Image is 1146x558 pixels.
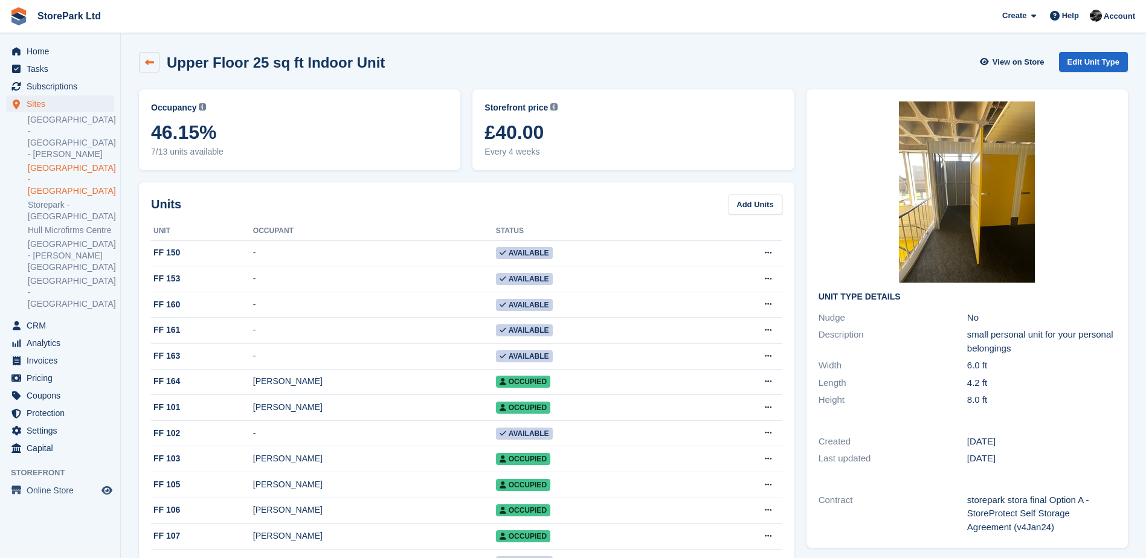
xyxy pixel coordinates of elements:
[6,387,114,404] a: menu
[967,493,1116,534] div: storepark stora final Option A - StoreProtect Self Storage Agreement (v4Jan24)
[1104,10,1135,22] span: Account
[6,370,114,386] a: menu
[819,328,967,355] div: Description
[253,344,496,370] td: -
[496,350,553,362] span: Available
[6,405,114,422] a: menu
[151,375,253,388] div: FF 164
[496,479,550,491] span: Occupied
[496,530,550,542] span: Occupied
[1090,10,1102,22] img: Ryan Mulcahy
[819,376,967,390] div: Length
[151,146,448,158] span: 7/13 units available
[819,359,967,373] div: Width
[819,452,967,466] div: Last updated
[27,370,99,386] span: Pricing
[27,440,99,457] span: Capital
[253,452,496,465] div: [PERSON_NAME]
[28,162,114,197] a: [GEOGRAPHIC_DATA] - [GEOGRAPHIC_DATA]
[151,504,253,516] div: FF 106
[967,328,1116,355] div: small personal unit for your personal belongings
[993,56,1045,68] span: View on Store
[484,121,782,143] span: £40.00
[253,420,496,446] td: -
[496,247,553,259] span: Available
[199,103,206,111] img: icon-info-grey-7440780725fd019a000dd9b08b2336e03edf1995a4989e88bcd33f0948082b44.svg
[967,452,1116,466] div: [DATE]
[6,78,114,95] a: menu
[27,95,99,112] span: Sites
[6,43,114,60] a: menu
[6,482,114,499] a: menu
[6,422,114,439] a: menu
[253,222,496,241] th: Occupant
[151,478,253,491] div: FF 105
[151,427,253,440] div: FF 102
[484,146,782,158] span: Every 4 weeks
[6,335,114,351] a: menu
[151,452,253,465] div: FF 103
[253,375,496,388] div: [PERSON_NAME]
[496,376,550,388] span: Occupied
[27,482,99,499] span: Online Store
[253,504,496,516] div: [PERSON_NAME]
[27,78,99,95] span: Subscriptions
[253,266,496,292] td: -
[33,6,106,26] a: StorePark Ltd
[253,478,496,491] div: [PERSON_NAME]
[6,440,114,457] a: menu
[484,101,548,114] span: Storefront price
[151,350,253,362] div: FF 163
[967,376,1116,390] div: 4.2 ft
[496,299,553,311] span: Available
[28,239,114,273] a: [GEOGRAPHIC_DATA] - [PERSON_NAME][GEOGRAPHIC_DATA]
[253,318,496,344] td: -
[496,324,553,336] span: Available
[967,393,1116,407] div: 8.0 ft
[899,101,1035,283] img: IMG_6388.jpeg
[819,393,967,407] div: Height
[6,352,114,369] a: menu
[496,453,550,465] span: Occupied
[819,292,1116,302] h2: Unit Type details
[27,60,99,77] span: Tasks
[28,275,114,310] a: [GEOGRAPHIC_DATA] - [GEOGRAPHIC_DATA]
[28,114,114,160] a: [GEOGRAPHIC_DATA] - [GEOGRAPHIC_DATA] - [PERSON_NAME]
[253,401,496,414] div: [PERSON_NAME]
[151,121,448,143] span: 46.15%
[496,402,550,414] span: Occupied
[27,422,99,439] span: Settings
[819,435,967,449] div: Created
[151,272,253,285] div: FF 153
[151,401,253,414] div: FF 101
[28,199,114,222] a: Storepark - [GEOGRAPHIC_DATA]
[27,405,99,422] span: Protection
[151,195,181,213] h2: Units
[10,7,28,25] img: stora-icon-8386f47178a22dfd0bd8f6a31ec36ba5ce8667c1dd55bd0f319d3a0aa187defe.svg
[253,292,496,318] td: -
[151,298,253,311] div: FF 160
[1002,10,1026,22] span: Create
[550,103,558,111] img: icon-info-grey-7440780725fd019a000dd9b08b2336e03edf1995a4989e88bcd33f0948082b44.svg
[27,352,99,369] span: Invoices
[151,101,196,114] span: Occupancy
[27,335,99,351] span: Analytics
[253,240,496,266] td: -
[27,387,99,404] span: Coupons
[151,530,253,542] div: FF 107
[27,43,99,60] span: Home
[967,359,1116,373] div: 6.0 ft
[496,504,550,516] span: Occupied
[6,95,114,112] a: menu
[979,52,1049,72] a: View on Store
[819,311,967,325] div: Nudge
[28,225,114,236] a: Hull Microfirms Centre
[27,317,99,334] span: CRM
[151,246,253,259] div: FF 150
[1059,52,1128,72] a: Edit Unit Type
[496,222,694,241] th: Status
[967,311,1116,325] div: No
[1062,10,1079,22] span: Help
[151,222,253,241] th: Unit
[728,194,782,214] a: Add Units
